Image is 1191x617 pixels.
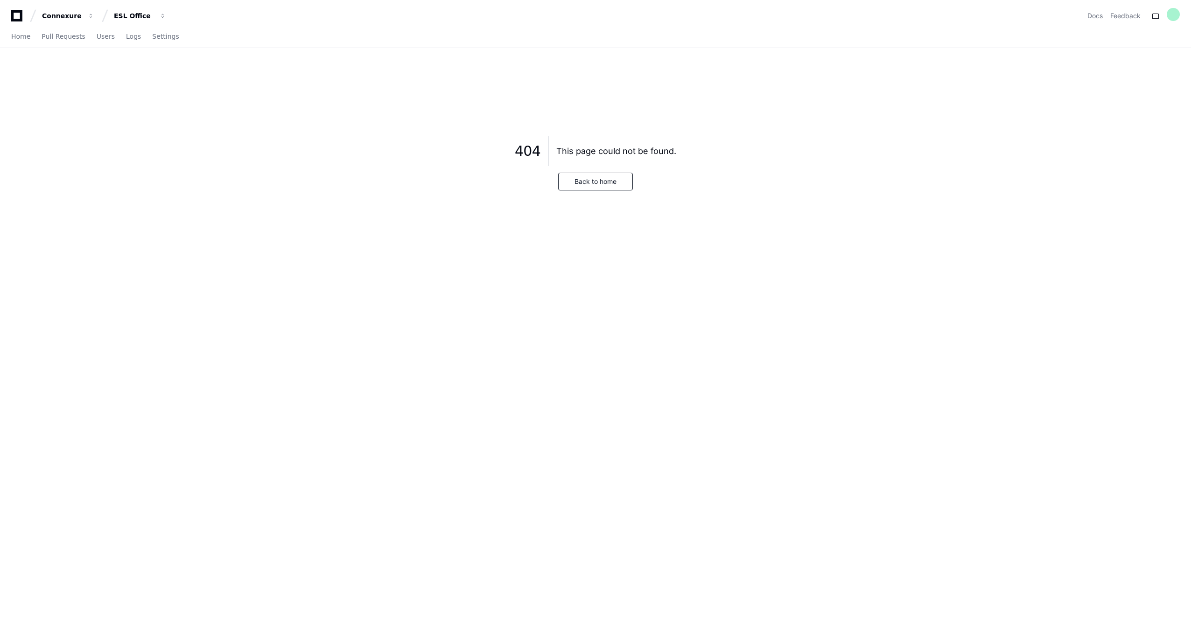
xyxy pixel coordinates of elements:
[114,11,154,21] div: ESL Office
[42,11,82,21] div: Connexure
[11,26,30,48] a: Home
[38,7,98,24] button: Connexure
[1110,11,1141,21] button: Feedback
[126,34,141,39] span: Logs
[558,173,633,190] button: Back to home
[515,143,540,160] span: 404
[152,34,179,39] span: Settings
[110,7,170,24] button: ESL Office
[42,34,85,39] span: Pull Requests
[556,145,676,158] div: This page could not be found.
[11,34,30,39] span: Home
[1087,11,1103,21] a: Docs
[126,26,141,48] a: Logs
[152,26,179,48] a: Settings
[97,34,115,39] span: Users
[97,26,115,48] a: Users
[42,26,85,48] a: Pull Requests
